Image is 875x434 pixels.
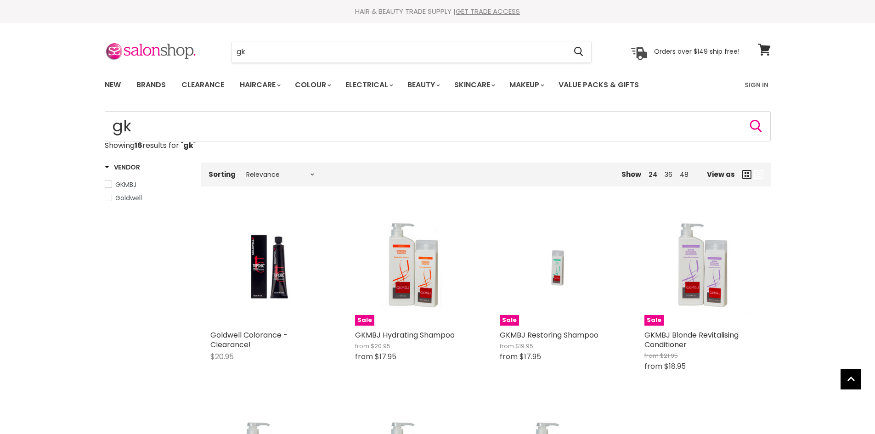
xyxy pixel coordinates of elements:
[105,111,771,141] form: Product
[621,169,641,179] span: Show
[680,170,689,179] a: 48
[105,193,190,203] a: Goldwell
[749,119,763,134] button: Search
[567,41,591,62] button: Search
[644,351,659,360] span: from
[654,47,740,56] p: Orders over $149 ship free!
[183,140,193,151] strong: gk
[209,170,236,178] label: Sorting
[515,342,533,350] span: $19.95
[288,75,337,95] a: Colour
[230,209,307,326] img: Goldwell Colorance - Clearance!
[130,75,173,95] a: Brands
[105,163,140,172] h3: Vendor
[93,7,782,16] div: HAIR & BEAUTY TRADE SUPPLY |
[500,209,617,326] a: GKMBJ Restoring ShampooSale
[649,170,657,179] a: 24
[210,209,327,326] a: Goldwell Colorance - Clearance!
[375,351,396,362] span: $17.95
[115,193,142,203] span: Goldwell
[210,330,288,350] a: Goldwell Colorance - Clearance!
[660,351,678,360] span: $21.95
[500,330,598,340] a: GKMBJ Restoring Shampoo
[98,72,693,98] ul: Main menu
[371,342,390,350] span: $20.95
[355,209,472,326] a: GKMBJ Hydrating ShampooSale
[664,361,686,372] span: $18.95
[355,342,369,350] span: from
[456,6,520,16] a: GET TRADE ACCESS
[98,75,128,95] a: New
[447,75,501,95] a: Skincare
[232,41,567,62] input: Search
[115,180,136,189] span: GKMBJ
[644,361,662,372] span: from
[355,330,455,340] a: GKMBJ Hydrating Shampoo
[210,351,234,362] span: $20.95
[231,41,592,63] form: Product
[500,342,514,350] span: from
[135,140,142,151] strong: 16
[355,315,374,326] span: Sale
[519,209,597,326] img: GKMBJ Restoring Shampoo
[644,209,762,326] img: GKMBJ Blonde Revitalising Conditioner
[233,75,286,95] a: Haircare
[707,170,735,178] span: View as
[552,75,646,95] a: Value Packs & Gifts
[401,75,446,95] a: Beauty
[339,75,399,95] a: Electrical
[105,141,771,150] p: Showing results for " "
[739,75,774,95] a: Sign In
[665,170,672,179] a: 36
[502,75,550,95] a: Makeup
[500,315,519,326] span: Sale
[500,351,518,362] span: from
[355,351,373,362] span: from
[355,209,472,326] img: GKMBJ Hydrating Shampoo
[105,111,771,141] input: Search
[644,315,664,326] span: Sale
[93,72,782,98] nav: Main
[644,209,762,326] a: GKMBJ Blonde Revitalising ConditionerSale
[519,351,541,362] span: $17.95
[175,75,231,95] a: Clearance
[644,330,739,350] a: GKMBJ Blonde Revitalising Conditioner
[105,180,190,190] a: GKMBJ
